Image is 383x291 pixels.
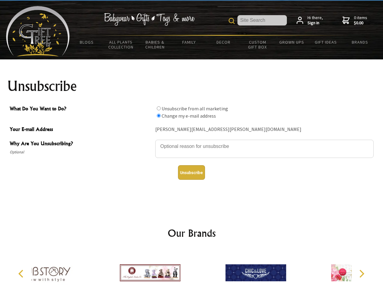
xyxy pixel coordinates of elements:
a: Hi there,Sign in [297,15,323,26]
a: Gift Ideas [309,36,343,48]
span: What Do You Want to Do? [10,105,152,114]
label: Change my e-mail address [162,113,216,119]
a: Grown Ups [274,36,309,48]
span: 0 items [354,15,367,26]
div: [PERSON_NAME][EMAIL_ADDRESS][PERSON_NAME][DOMAIN_NAME] [155,125,374,134]
a: All Plants Collection [104,36,138,53]
span: Your E-mail Address [10,125,152,134]
strong: $0.00 [354,20,367,26]
button: Next [355,267,368,280]
a: Family [172,36,207,48]
strong: Sign in [307,20,323,26]
a: Decor [206,36,240,48]
label: Unsubscribe from all marketing [162,105,228,112]
input: What Do You Want to Do? [157,106,161,110]
span: Optional [10,149,152,156]
button: Previous [15,267,29,280]
a: Custom Gift Box [240,36,275,53]
h1: Unsubscribe [7,79,376,93]
img: product search [229,18,235,24]
a: BLOGS [70,36,104,48]
h2: Our Brands [12,226,371,240]
input: What Do You Want to Do? [157,114,161,118]
img: Babywear - Gifts - Toys & more [104,13,195,26]
button: Unsubscribe [178,165,205,180]
textarea: Why Are You Unsubscribing? [155,140,374,158]
input: Site Search [237,15,287,25]
a: Brands [343,36,377,48]
a: Babies & Children [138,36,172,53]
span: Why Are You Unsubscribing? [10,140,152,149]
span: Hi there, [307,15,323,26]
img: Babyware - Gifts - Toys and more... [6,6,70,56]
a: 0 items$0.00 [342,15,367,26]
